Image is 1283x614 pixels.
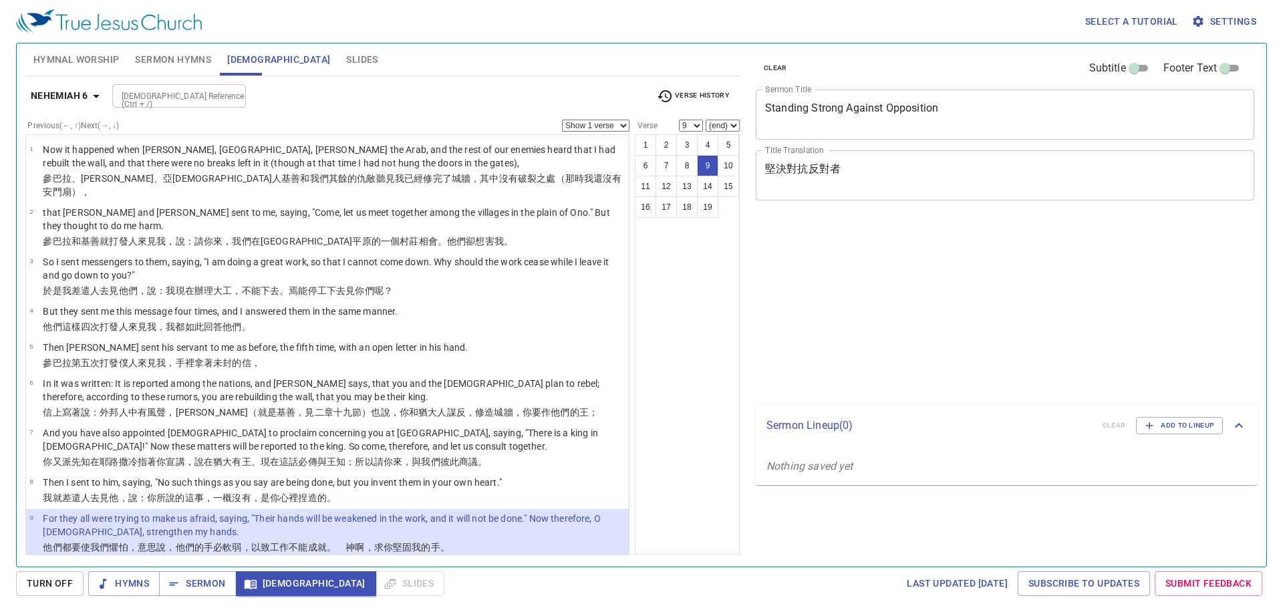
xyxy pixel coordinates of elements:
[29,257,33,265] span: 3
[16,571,84,596] button: Turn Off
[223,236,513,247] wh3212: ，我們在[GEOGRAPHIC_DATA]
[697,196,718,218] button: 19
[43,206,625,233] p: that [PERSON_NAME] and [PERSON_NAME] sent to me, saying, "Come, let us meet together among the vi...
[261,285,393,296] wh3201: 下去
[440,542,450,553] wh3027: 。
[43,173,621,197] wh1654: 和我們其餘的
[1155,571,1262,596] a: Submit Feedback
[29,379,33,386] span: 6
[166,407,598,418] wh8085: ，[PERSON_NAME]
[159,571,236,596] button: Sermon
[317,285,393,296] wh7673: 工
[43,406,625,419] p: 信上寫著
[298,456,487,467] wh1697: 必傳與
[43,305,398,318] p: But they sent me this message four times, and I answered them in the same manner.
[459,456,487,467] wh3162: 商議
[676,196,698,218] button: 18
[43,356,468,369] p: 參巴拉
[43,512,625,539] p: For they all were trying to make us afraid, saying, "Their hands will be weakened in the work, an...
[72,357,261,368] wh5571: 第五
[43,541,625,554] p: 他們都要使我們懼怕
[697,176,718,197] button: 14
[166,236,513,247] wh7971: ，說
[750,214,1156,399] iframe: from-child
[138,456,488,467] wh3389: 指著你宣講
[697,155,718,176] button: 9
[718,134,739,156] button: 5
[766,460,853,472] i: Nothing saved yet
[29,428,33,436] span: 7
[756,60,795,76] button: clear
[90,492,336,503] wh7971: 去見他，說
[43,341,468,354] p: Then [PERSON_NAME] sent his servant to me as before, the fifth time, with an open letter in his h...
[185,492,336,503] wh559: 這事
[204,456,488,467] wh559: 在猶大
[185,236,513,247] wh559: ：請你來
[345,285,393,296] wh3381: 見你們呢？
[166,542,450,553] wh559: ，他們的手
[232,456,487,467] wh3063: 有王
[327,456,488,467] wh8085: 王
[1189,9,1262,34] button: Settings
[213,285,393,296] wh6213: 大
[43,172,625,198] p: 參巴拉
[1136,417,1223,434] button: Add to Lineup
[43,476,502,489] p: Then I sent to him, saying, "No such things as you say are being done, but you invent them in you...
[1085,13,1178,30] span: Select a tutorial
[656,176,677,197] button: 12
[352,236,513,247] wh207: 平原
[43,173,621,197] wh5571: 、[PERSON_NAME]
[204,321,251,332] wh1697: 回答
[635,196,656,218] button: 16
[242,542,450,553] wh7503: ，以致工作
[194,357,261,368] wh3027: 拿著未封
[223,285,393,296] wh1419: 工
[25,84,110,108] button: Nehemiah 6
[236,571,376,596] button: [DEMOGRAPHIC_DATA]
[485,236,513,247] wh2803: 害
[99,575,149,592] span: Hymns
[135,51,211,68] span: Sermon Hymns
[1018,571,1150,596] a: Subscribe to Updates
[156,285,393,296] wh559: ：我現在辦理
[43,284,625,297] p: 於是我差遣
[1194,13,1256,30] span: Settings
[635,134,656,156] button: 1
[43,491,502,504] p: 我就差遣人
[29,514,33,521] span: 9
[1165,575,1252,592] span: Submit Feedback
[128,542,450,553] wh3372: ，意思說
[765,162,1245,188] textarea: 堅決對抗反對者
[16,9,202,33] img: True Jesus Church
[1028,575,1139,592] span: Subscribe to Updates
[676,134,698,156] button: 3
[90,321,251,332] wh702: 次
[81,407,598,418] wh3789: 說：外邦人
[88,571,160,596] button: Hymns
[656,155,677,176] button: 7
[589,407,598,418] wh4428: ；
[43,426,625,453] p: And you have also appointed [DEMOGRAPHIC_DATA] to proclaim concerning you at [GEOGRAPHIC_DATA], s...
[676,176,698,197] button: 13
[635,176,656,197] button: 11
[327,285,393,296] wh4399: 下去
[419,236,514,247] wh3715: 相會
[901,571,1013,596] a: Last updated [DATE]
[1163,60,1218,76] span: Footer Text
[29,307,33,314] span: 4
[43,377,625,404] p: In it was written: It is reported among the nations, and [PERSON_NAME] says, that you and the [DE...
[90,285,393,296] wh7971: 人
[355,542,450,553] wh430: 啊，求你堅固
[327,542,450,553] wh6213: 。 神
[27,122,119,130] label: Previous (←, ↑) Next (→, ↓)
[718,176,739,197] button: 15
[635,122,658,130] label: Verse
[185,456,488,467] wh7121: ，說
[31,88,88,104] b: Nehemiah 6
[53,186,91,197] wh5975: 門扇
[447,407,598,418] wh3064: 謀
[251,357,261,368] wh107: ，
[43,255,625,282] p: So I sent messengers to them, saying, "I am doing a great work, so that I cannot come down. Why s...
[72,186,90,197] wh1817: ），
[657,88,729,104] span: Verse History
